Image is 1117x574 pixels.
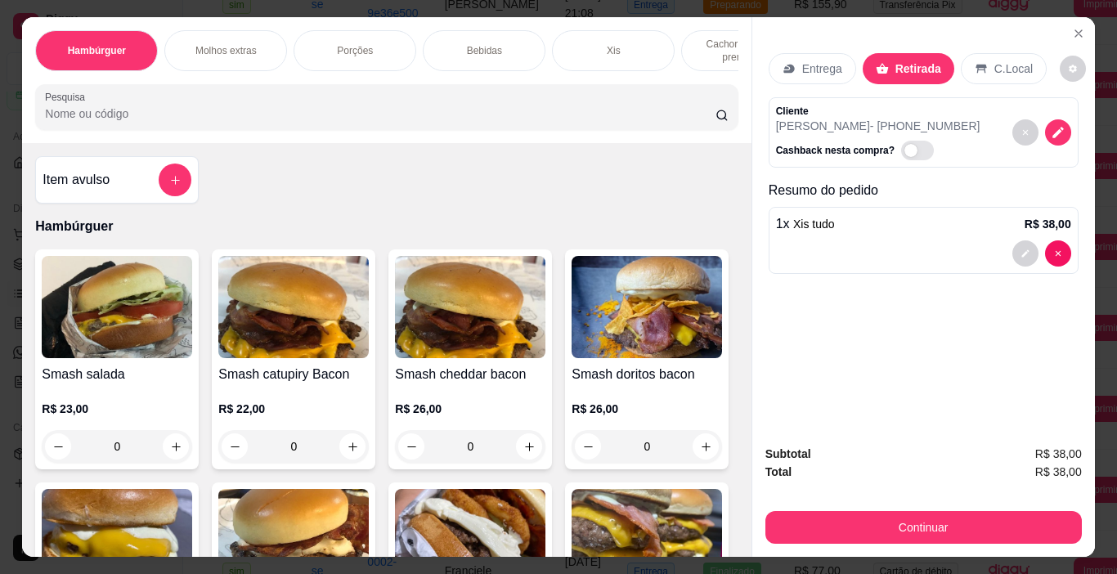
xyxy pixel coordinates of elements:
p: Bebidas [467,44,502,57]
span: Xis tudo [793,217,835,231]
p: Xis [607,44,621,57]
img: product-image [572,256,722,358]
button: add-separate-item [159,164,191,196]
img: product-image [395,256,545,358]
p: R$ 38,00 [1025,216,1071,232]
p: Retirada [895,61,941,77]
button: decrease-product-quantity [1012,240,1038,267]
p: Entrega [802,61,842,77]
button: decrease-product-quantity [1012,119,1038,146]
h4: Item avulso [43,170,110,190]
span: R$ 38,00 [1035,445,1082,463]
h4: Smash cheddar bacon [395,365,545,384]
p: Resumo do pedido [769,181,1079,200]
h4: Smash doritos bacon [572,365,722,384]
button: decrease-product-quantity [1060,56,1086,82]
button: Close [1065,20,1092,47]
p: Molhos extras [195,44,257,57]
label: Automatic updates [901,141,940,160]
p: R$ 23,00 [42,401,192,417]
p: Porções [337,44,373,57]
h4: Smash catupiry Bacon [218,365,369,384]
p: [PERSON_NAME] - [PHONE_NUMBER] [776,118,980,134]
p: Hambúrguer [35,217,738,236]
p: R$ 26,00 [572,401,722,417]
input: Pesquisa [45,105,716,122]
button: Continuar [765,511,1082,544]
img: product-image [218,256,369,358]
h4: Smash salada [42,365,192,384]
strong: Total [765,465,792,478]
p: Cashback nesta compra? [776,144,895,157]
p: Cliente [776,105,980,118]
p: Cachorro quente prensado [695,38,790,64]
p: R$ 22,00 [218,401,369,417]
p: R$ 26,00 [395,401,545,417]
strong: Subtotal [765,447,811,460]
p: C.Local [994,61,1033,77]
button: decrease-product-quantity [1045,240,1071,267]
button: decrease-product-quantity [1045,119,1071,146]
label: Pesquisa [45,90,91,104]
p: Hambúrguer [68,44,126,57]
span: R$ 38,00 [1035,463,1082,481]
p: 1 x [776,214,835,234]
img: product-image [42,256,192,358]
